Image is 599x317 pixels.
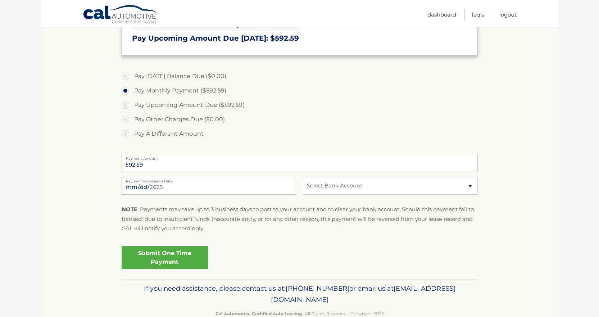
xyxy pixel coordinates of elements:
label: Pay Other Charges Due ($0.00) [122,112,478,127]
label: Pay Upcoming Amount Due ($592.59) [122,98,478,112]
a: Dashboard [427,9,456,21]
p: If you need assistance, please contact us at: or email us at [126,283,473,306]
input: Payment Amount [122,154,478,172]
label: Payment Amount [122,154,478,160]
label: Payment Processing Date [122,177,296,182]
a: FAQ's [472,9,484,21]
h3: Pay Upcoming Amount Due [DATE]: $592.59 [132,34,467,43]
strong: Cal Automotive Certified Auto Leasing [215,311,302,316]
span: [PHONE_NUMBER] [286,284,349,293]
a: Submit One Time Payment [122,246,208,269]
label: Pay A Different Amount [122,127,478,141]
a: Logout [499,9,517,21]
p: : Payments may take up to 3 business days to post to your account and to clear your bank account.... [122,205,478,233]
strong: NOTE [122,206,137,213]
input: Payment Date [122,177,296,195]
label: Pay Monthly Payment ($592.59) [122,83,478,98]
label: Pay [DATE] Balance Due ($0.00) [122,69,478,83]
a: Cal Automotive [83,5,158,26]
